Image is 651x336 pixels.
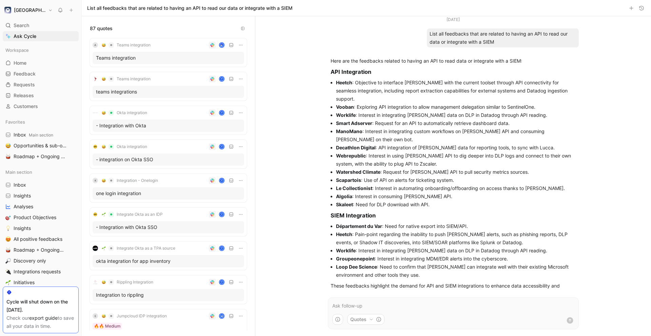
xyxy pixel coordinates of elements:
[3,90,79,101] a: Releases
[336,128,362,134] strong: ManoMano
[220,246,224,251] div: t
[99,41,153,49] button: 😅Teams integration
[117,178,158,183] span: Integration - Onelogin
[93,279,98,285] img: logo
[3,58,79,68] a: Home
[99,75,153,83] button: 😅Teams integration
[3,277,79,288] a: 🌱Initiatives
[6,298,75,314] div: Cycle will shut down on the [DATE].
[102,212,106,216] img: 🌱
[4,268,12,276] button: 🔌
[5,236,11,242] img: 😍
[93,144,98,149] img: logo
[336,231,352,237] strong: Heetch
[336,256,375,261] strong: Groupeonepoint
[14,182,26,188] span: Inbox
[102,246,106,250] img: 🌱
[3,191,79,201] a: Insights
[5,258,11,264] img: 🔎
[3,167,79,177] div: Main section
[3,180,79,190] a: Inbox
[5,215,11,220] img: 🎯
[336,192,576,201] li: : Interest in consuming [PERSON_NAME] API.
[336,176,576,184] li: : Use of API on alerts for ticketing system.
[29,315,58,321] a: export guide
[14,214,56,221] span: Product Objectives
[117,144,147,149] span: Okta integration
[220,43,224,47] img: avatar
[102,314,106,318] img: 😅
[14,92,34,99] span: Releases
[14,225,31,232] span: Insights
[336,223,382,229] strong: Département du Var
[336,127,576,144] li: : Interest in integrating custom workflows on [PERSON_NAME] API and consuming [PERSON_NAME] on th...
[117,246,175,251] span: Integrate Okta as a TPA source
[336,185,372,191] strong: Le Collectionist
[3,245,79,255] a: 🥁Roadmap + Ongoing Discovery
[102,77,106,81] img: 😅
[14,279,35,286] span: Initiatives
[4,152,12,161] button: 🥁
[3,151,79,162] a: 🥁Roadmap + Ongoing Discovery
[4,257,12,265] button: 🔎
[336,201,576,209] li: : Need for DLP download with API.
[6,314,75,330] div: Check our to save all your data in time.
[3,101,79,111] a: Customers
[336,263,576,279] li: : Need to confirm that [PERSON_NAME] can integrate well with their existing Microsoft environment...
[96,122,241,130] div: - Integration with Okta
[93,42,98,48] div: A
[4,142,12,150] button: 😅
[93,178,98,183] div: K
[3,45,79,55] div: Workspace
[102,178,106,183] img: 😅
[336,184,576,192] li: : Interest in automating onboarding/offboarding on access thanks to [PERSON_NAME].
[427,28,579,47] div: List all feedbacks that are related to having an API to read our data or integrate with a SIEM
[14,203,33,210] span: Analyses
[3,256,79,266] a: 🔎Discovery only
[336,103,576,111] li: : Exploring API integration to allow management delegation similar to SentinelOne.
[14,70,36,77] span: Feedback
[14,257,46,264] span: Discovery only
[99,312,169,320] button: 😅Jumpcloud IDP integration
[336,247,576,255] li: : Interest in integrating [PERSON_NAME] data on DLP in Datadog through API reading.
[93,212,98,217] img: logo
[3,141,79,151] a: 😅Opportunities & sub-opportunities
[14,192,31,199] span: Insights
[336,264,377,270] strong: Loop Dee Science
[4,235,12,243] button: 😍
[96,155,241,164] div: - integration on Okta SSO
[331,57,576,65] p: Here are the feedbacks related to having an API to read data or integrate with a SIEM:
[347,314,384,325] button: Quotes
[3,117,79,127] div: Favorites
[117,42,151,48] span: Teams integration
[96,223,241,231] div: - Integration with Okta SSO
[5,143,11,148] img: 😅
[93,246,98,251] img: logo
[117,212,163,217] span: Integrate Okta as an IDP
[14,21,29,29] span: Search
[447,16,460,23] div: [DATE]
[96,189,241,197] div: one login integration
[3,130,79,140] a: InboxMain section
[220,212,224,217] div: t
[14,60,26,66] span: Home
[90,24,113,33] span: 87 quotes
[336,111,576,119] li: : Interest in integrating [PERSON_NAME] data on DLP in Datadog through API reading.
[96,291,241,299] div: Integration to rippling
[331,282,576,298] p: These feedbacks highlight the demand for API and SIEM integrations to enhance data accessibility ...
[3,69,79,79] a: Feedback
[336,202,353,207] strong: Skaleet
[336,222,576,230] li: : Need for native export into SIEM/API.
[5,226,11,231] img: 💡
[220,178,224,183] div: t
[117,279,153,285] span: Rippling Integration
[331,68,576,76] h3: API Integration
[336,255,576,263] li: : Interest in integrating MDM/EDR alerts into the cyberscore.
[14,268,61,275] span: Integrations requests
[117,313,167,319] span: Jumpcloud IDP integration
[14,142,68,149] span: Opportunities & sub-opportunities
[96,54,241,62] div: Teams integration
[102,280,106,284] img: 😅
[14,131,53,139] span: Inbox
[14,81,35,88] span: Requests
